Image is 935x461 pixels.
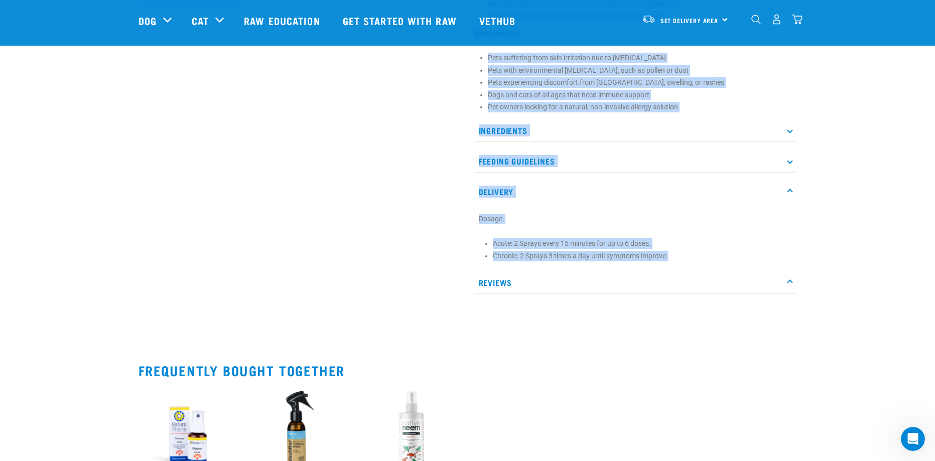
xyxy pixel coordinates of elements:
[469,1,528,41] a: Vethub
[234,1,332,41] a: Raw Education
[474,119,797,142] p: Ingredients
[488,77,797,88] li: Pets experiencing discomfort from [GEOGRAPHIC_DATA], swelling, or rashes
[488,53,797,63] li: Pets suffering from skin irritation due to [MEDICAL_DATA]
[333,1,469,41] a: Get started with Raw
[493,251,792,261] li: Chronic: 2 Sprays 3 times a day until symptoms improve.
[479,214,792,224] p: Dosage:
[493,238,792,249] li: Acute: 2 Sprays every 15 minutes for up to 6 doses.
[751,15,761,24] img: home-icon-1@2x.png
[474,150,797,173] p: Feeding Guidelines
[192,13,209,28] a: Cat
[488,90,797,100] li: Dogs and cats of all ages that need immune support
[771,14,782,25] img: user.png
[901,427,925,451] iframe: Intercom live chat
[488,102,797,112] li: Pet owners looking for a natural, non-invasive allergy solution
[139,363,797,378] h2: Frequently bought together
[139,13,157,28] a: Dog
[660,19,719,22] span: Set Delivery Area
[474,271,797,294] p: Reviews
[792,14,803,25] img: home-icon@2x.png
[474,181,797,203] p: Delivery
[642,15,655,24] img: van-moving.png
[488,65,797,76] li: Pets with environmental [MEDICAL_DATA], such as pollen or dust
